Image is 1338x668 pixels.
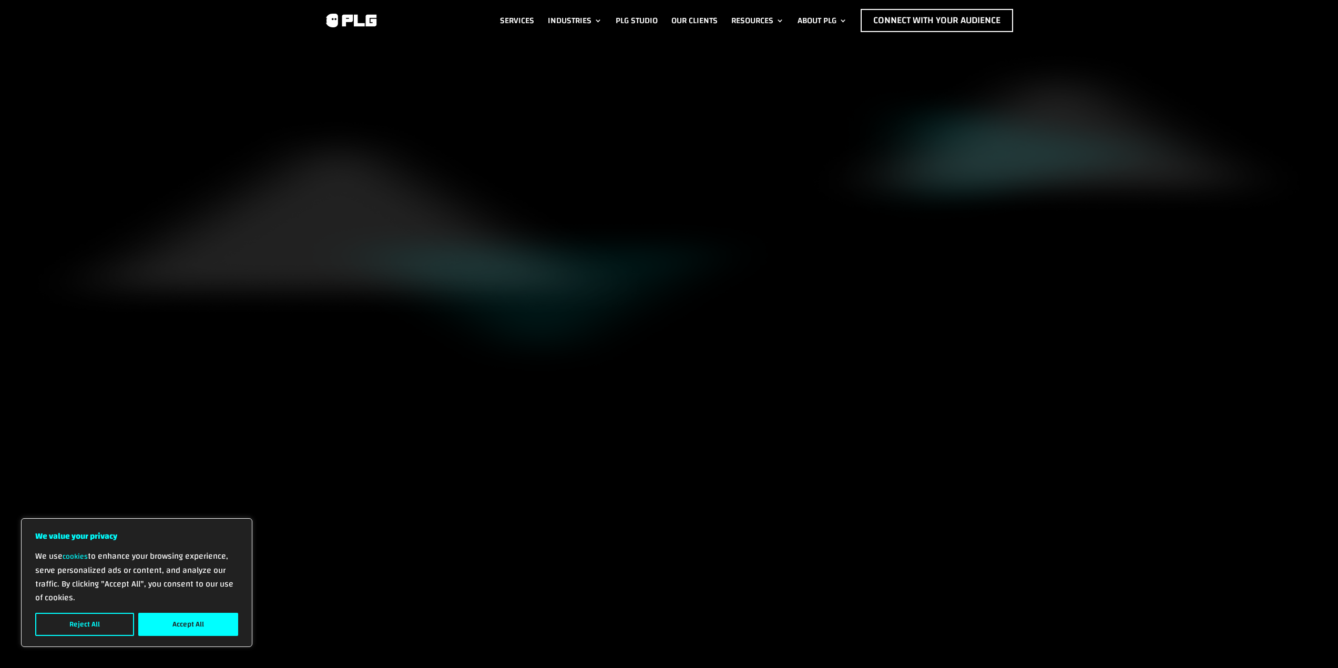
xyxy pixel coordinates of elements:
button: Accept All [138,613,238,636]
a: Services [500,9,534,32]
div: We value your privacy [21,518,252,647]
p: We use to enhance your browsing experience, serve personalized ads or content, and analyze our tr... [35,549,238,604]
a: Connect with Your Audience [861,9,1013,32]
a: PLG Studio [616,9,658,32]
a: Industries [548,9,602,32]
a: Resources [731,9,784,32]
a: cookies [63,550,88,563]
p: We value your privacy [35,529,238,543]
a: About PLG [798,9,847,32]
a: Our Clients [671,9,718,32]
button: Reject All [35,613,134,636]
